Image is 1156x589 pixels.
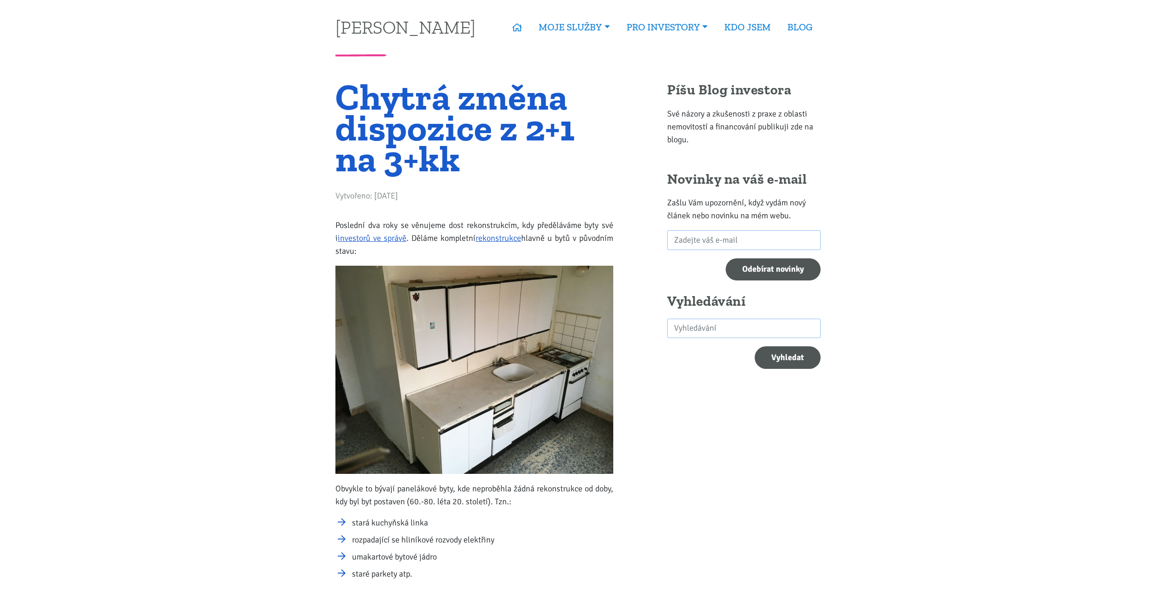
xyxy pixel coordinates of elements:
li: staré parkety atp. [352,567,613,580]
li: umakartové bytové jádro [352,550,613,563]
li: rozpadající se hliníkové rozvody elektřiny [352,533,613,546]
p: Své názory a zkušenosti z praxe z oblasti nemovitostí a financování publikuji zde na blogu. [667,107,821,146]
h2: Vyhledávání [667,293,821,310]
a: KDO JSEM [716,17,779,38]
a: PRO INVESTORY [618,17,716,38]
p: Zašlu Vám upozornění, když vydám nový článek nebo novinku na mém webu. [667,196,821,222]
p: Poslední dva roky se věnujeme dost rekonstrukcím, kdy předěláváme byty své i . Děláme kompletní h... [335,219,613,257]
h2: Píšu Blog investora [667,82,821,99]
p: Obvykle to bývají panelákové byty, kde neproběhla žádná rekonstrukce od doby, kdy byl byt postave... [335,482,613,508]
button: Vyhledat [755,346,821,369]
div: Vytvořeno: [DATE] [335,189,613,206]
a: MOJE SLUŽBY [530,17,618,38]
a: investorů ve správě [338,233,406,243]
input: Odebírat novinky [726,258,821,281]
h2: Novinky na váš e-mail [667,171,821,188]
a: rekonstrukce [475,233,521,243]
a: [PERSON_NAME] [335,18,475,36]
a: BLOG [779,17,821,38]
input: Zadejte váš e-mail [667,230,821,250]
h1: Chytrá změna dispozice z 2+1 na 3+kk [335,82,613,175]
li: stará kuchyňská linka [352,516,613,529]
input: search [667,319,821,338]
